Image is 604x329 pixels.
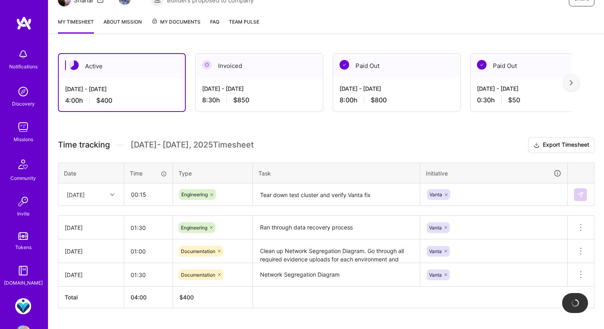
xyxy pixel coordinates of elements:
div: Invoiced [196,54,323,78]
a: MedArrive: Devops [13,298,33,314]
div: [DATE] [67,190,85,199]
div: Active [59,54,185,78]
div: Missions [14,135,33,144]
span: Time tracking [58,140,110,150]
span: Vanta [429,272,442,278]
input: HH:MM [124,217,173,238]
span: My Documents [151,18,201,26]
th: Type [173,163,253,183]
span: Vanta [429,225,442,231]
button: Export Timesheet [528,137,594,153]
textarea: Ran through data recovery process [254,217,419,239]
img: guide book [15,263,31,279]
input: HH:MM [124,264,173,285]
img: MedArrive: Devops [15,298,31,314]
div: Tokens [15,243,32,251]
th: Date [58,163,124,183]
img: tokens [18,232,28,240]
div: [DATE] [65,223,117,232]
div: Notifications [9,62,38,71]
th: Total [58,287,124,308]
input: HH:MM [124,241,173,262]
img: bell [15,46,31,62]
input: HH:MM [125,184,172,205]
span: Vanta [429,248,442,254]
th: 04:00 [124,287,173,308]
div: 8:30 h [202,96,316,104]
span: $850 [233,96,249,104]
textarea: Network Segregation Diagram [254,264,419,286]
th: Task [253,163,420,183]
img: Invite [15,193,31,209]
img: Invoiced [202,60,212,70]
div: 4:00 h [65,96,179,105]
span: $400 [96,96,112,105]
div: [DATE] - [DATE] [65,85,179,93]
span: Team Pulse [229,19,259,25]
img: loading [570,298,580,308]
span: Vanta [429,191,442,197]
a: My Documents [151,18,201,34]
i: icon Download [533,141,540,150]
div: [DATE] - [DATE] [202,84,316,93]
a: Team Pulse [229,18,259,34]
span: Documentation [181,248,215,254]
img: right [570,80,573,86]
div: [DATE] [65,271,117,279]
span: Documentation [181,272,215,278]
div: 0:30 h [477,96,591,104]
div: Invite [17,209,30,218]
div: Paid Out [333,54,460,78]
a: About Mission [103,18,142,34]
div: Paid Out [471,54,598,78]
img: Submit [577,191,584,198]
img: teamwork [15,119,31,135]
img: Paid Out [340,60,349,70]
textarea: Tear down test cluster and verify Vanta fix [254,184,419,205]
img: Active [69,60,79,70]
span: [DATE] - [DATE] , 2025 Timesheet [131,140,254,150]
a: My timesheet [58,18,94,34]
span: $800 [371,96,387,104]
img: discovery [15,84,31,100]
div: Time [130,169,167,177]
div: Initiative [426,169,562,178]
i: icon Chevron [110,193,114,197]
img: logo [16,16,32,30]
span: Engineering [181,225,207,231]
div: Discovery [12,100,35,108]
img: Paid Out [477,60,487,70]
textarea: Clean up Network Segregation Diagram. Go through all required evidence uploads for each environme... [254,240,419,262]
div: [DATE] - [DATE] [477,84,591,93]
span: $ 400 [179,294,194,301]
div: null [574,188,588,201]
span: Engineering [181,191,208,197]
a: FAQ [210,18,219,34]
div: Community [10,174,36,182]
div: 8:00 h [340,96,454,104]
div: [DATE] [65,247,117,255]
div: [DOMAIN_NAME] [4,279,43,287]
span: $50 [508,96,520,104]
div: [DATE] - [DATE] [340,84,454,93]
img: Community [14,155,33,174]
